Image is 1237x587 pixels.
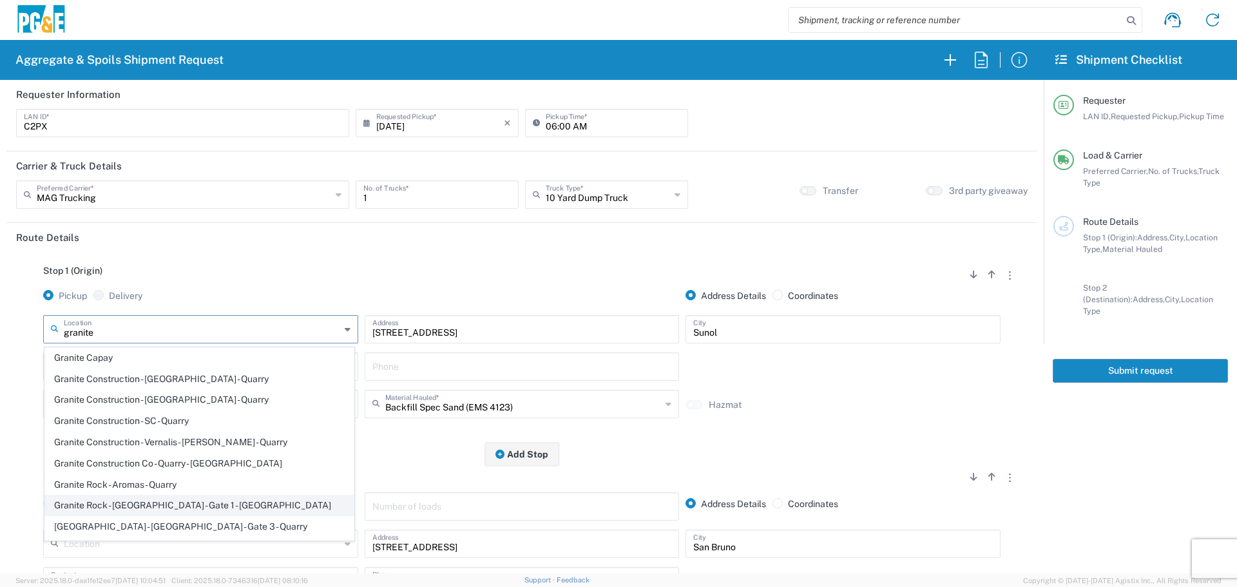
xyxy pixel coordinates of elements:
span: Server: 2025.18.0-daa1fe12ee7 [15,577,166,584]
i: × [504,113,511,133]
img: pge [15,5,67,35]
span: Granite Construction - [GEOGRAPHIC_DATA] - Quarry [45,390,354,410]
h2: Shipment Checklist [1055,52,1182,68]
span: Granite Construction Co - Quarry - [GEOGRAPHIC_DATA] [45,454,354,474]
span: Granite Rock - SSF - Quarry [45,538,354,558]
span: Granite Construction - [GEOGRAPHIC_DATA] - Quarry [45,369,354,389]
span: No. of Trucks, [1148,166,1198,176]
button: Submit request [1053,359,1228,383]
span: Stop 1 (Origin) [43,265,102,276]
span: Address, [1137,233,1169,242]
input: Shipment, tracking or reference number [789,8,1122,32]
span: Granite Capay [45,348,354,368]
h2: Requester Information [16,88,120,101]
label: Address Details [686,498,766,510]
span: [DATE] 08:10:16 [258,577,308,584]
span: Client: 2025.18.0-7346316 [171,577,308,584]
span: Preferred Carrier, [1083,166,1148,176]
span: Granite Rock - Aromas - Quarry [45,475,354,495]
span: Copyright © [DATE]-[DATE] Agistix Inc., All Rights Reserved [1023,575,1222,586]
button: Add Stop [484,442,559,466]
label: Coordinates [772,290,838,302]
label: Transfer [823,185,858,197]
span: LAN ID, [1083,111,1111,121]
span: City, [1169,233,1185,242]
span: Stop 1 (Origin): [1083,233,1137,242]
label: Hazmat [709,399,742,410]
h2: Aggregate & Spoils Shipment Request [15,52,224,68]
span: [GEOGRAPHIC_DATA] - [GEOGRAPHIC_DATA] - Gate 3 - Quarry [45,517,354,537]
span: Granite Construction - SC - Quarry [45,411,354,431]
span: Route Details [1083,217,1138,227]
a: Support [524,576,557,584]
label: Address Details [686,290,766,302]
span: Stop 2 (Destination): [1083,283,1133,304]
label: Coordinates [772,498,838,510]
span: [DATE] 10:04:51 [115,577,166,584]
span: City, [1165,294,1181,304]
span: Requester [1083,95,1126,106]
h2: Carrier & Truck Details [16,160,122,173]
a: Feedback [557,576,590,584]
span: Address, [1133,294,1165,304]
label: 3rd party giveaway [949,185,1028,197]
span: Granite Construction - Vernalis - [PERSON_NAME] - Quarry [45,432,354,452]
span: Pickup Time [1179,111,1224,121]
span: Stop 2 (Destination) [43,468,127,478]
span: Load & Carrier [1083,150,1142,160]
span: Granite Rock - [GEOGRAPHIC_DATA] - Gate 1 - [GEOGRAPHIC_DATA] [45,496,354,515]
h2: Route Details [16,231,79,244]
span: Material Hauled [1102,244,1162,254]
span: Requested Pickup, [1111,111,1179,121]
